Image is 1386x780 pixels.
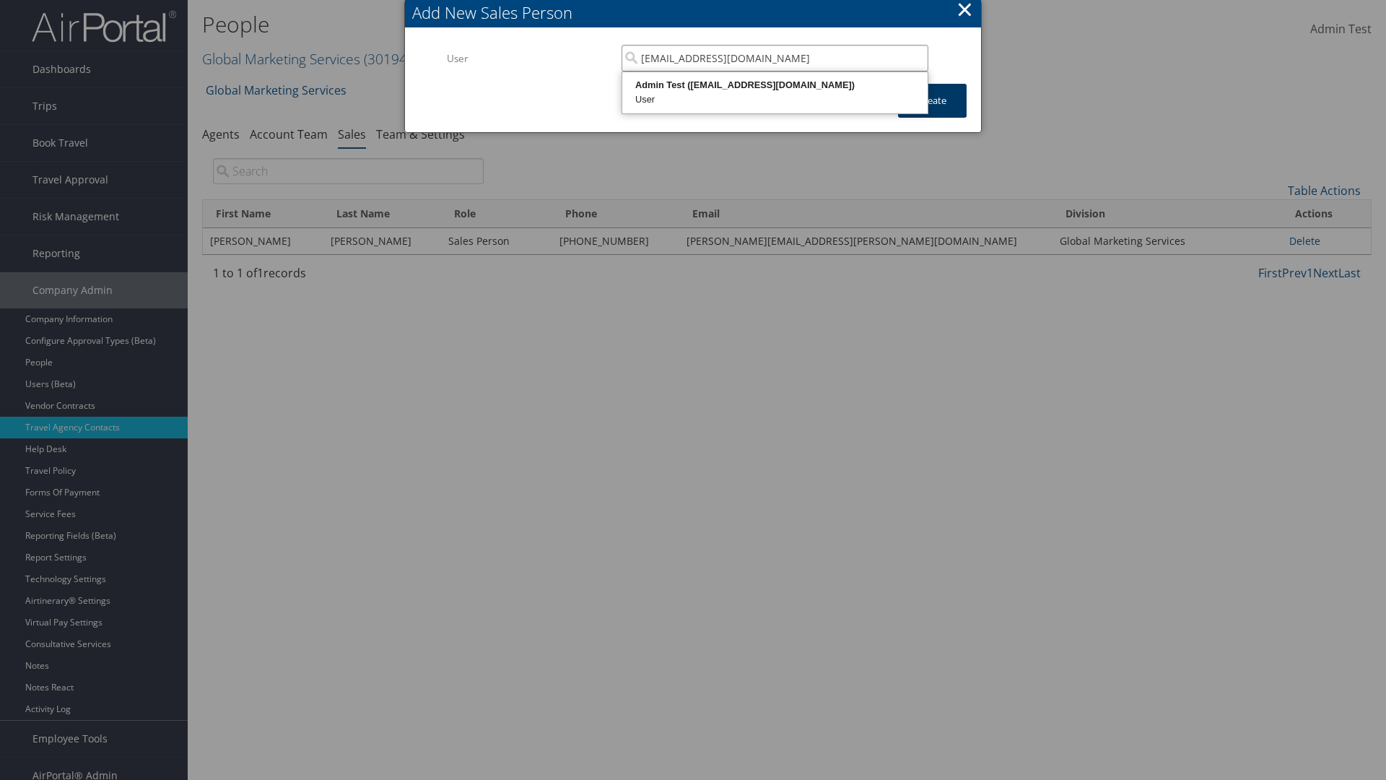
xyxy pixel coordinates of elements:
button: Create [898,84,967,118]
div: Admin Test ([EMAIL_ADDRESS][DOMAIN_NAME]) [624,78,925,92]
label: User [447,45,611,72]
div: Add New Sales Person [412,1,981,24]
div: User [624,92,925,107]
input: Search Users [622,45,928,71]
